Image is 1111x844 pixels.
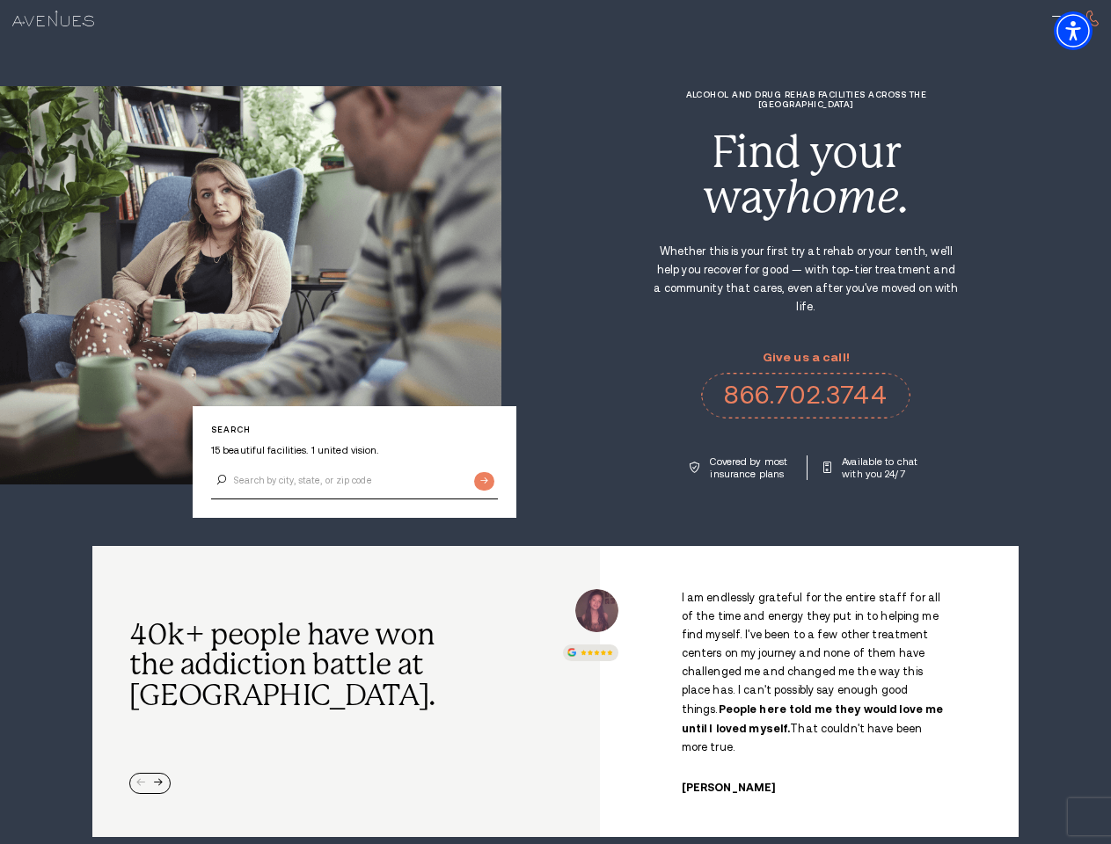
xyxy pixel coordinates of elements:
p: 15 beautiful facilities. 1 united vision. [211,444,498,456]
div: Find your way [652,130,960,219]
h1: Alcohol and Drug Rehab Facilities across the [GEOGRAPHIC_DATA] [652,90,960,109]
cite: [PERSON_NAME] [682,782,776,794]
div: Next slide [154,779,163,788]
p: Available to chat with you 24/7 [842,455,922,480]
i: home. [786,171,909,222]
strong: People here told me they would love me until I loved myself. [682,702,944,735]
div: Accessibility Menu [1054,11,1093,50]
p: Covered by most insurance plans [710,455,790,480]
a: Covered by most insurance plans [690,455,790,480]
p: I am endlessly grateful for the entire staff for all of the time and energy they put in to helpin... [682,589,951,757]
a: Available to chat with you 24/7 [823,455,922,480]
p: Search [211,425,498,434]
input: Search by city, state, or zip code [211,462,498,499]
h2: 40k+ people have won the addiction battle at [GEOGRAPHIC_DATA]. [129,620,447,712]
div: / [625,589,994,794]
a: 866.702.3744 [701,373,910,418]
input: Submit [474,472,494,491]
p: Whether this is your first try at rehab or your tenth, we'll help you recover for good — with top... [652,243,960,316]
p: Give us a call! [701,351,910,364]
